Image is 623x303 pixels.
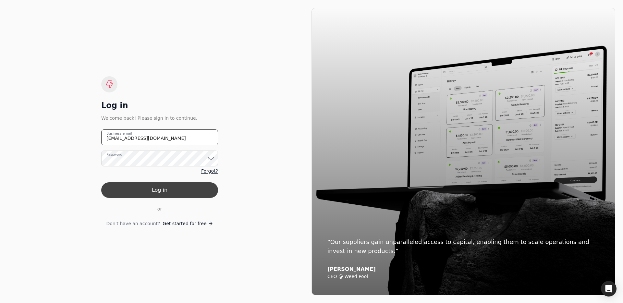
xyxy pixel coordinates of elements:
[101,115,218,122] div: Welcome back! Please sign in to continue.
[327,237,599,256] div: “Our suppliers gain unparalleled access to capital, enabling them to scale operations and invest ...
[106,131,132,136] label: Business email
[106,220,160,227] span: Don't have an account?
[101,100,218,111] div: Log in
[327,274,599,280] div: CEO @ Weed Pool
[163,220,206,227] span: Get started for free
[327,266,599,273] div: [PERSON_NAME]
[163,220,213,227] a: Get started for free
[601,281,617,297] div: Open Intercom Messenger
[157,206,162,212] span: or
[201,168,218,175] a: Forgot?
[106,152,122,157] label: Password
[101,182,218,198] button: Log in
